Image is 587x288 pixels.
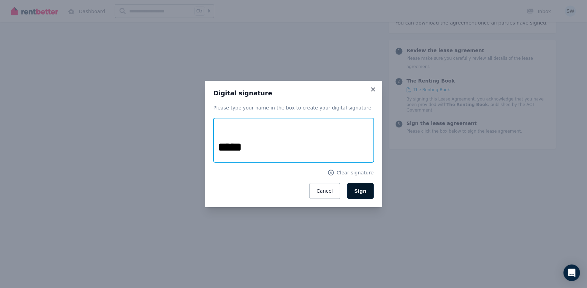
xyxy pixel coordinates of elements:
button: Sign [347,183,374,199]
button: Cancel [309,183,340,199]
p: Please type your name in the box to create your digital signature [214,104,374,111]
span: Clear signature [337,169,373,176]
h3: Digital signature [214,89,374,97]
span: Sign [354,188,367,194]
div: Open Intercom Messenger [564,265,580,281]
